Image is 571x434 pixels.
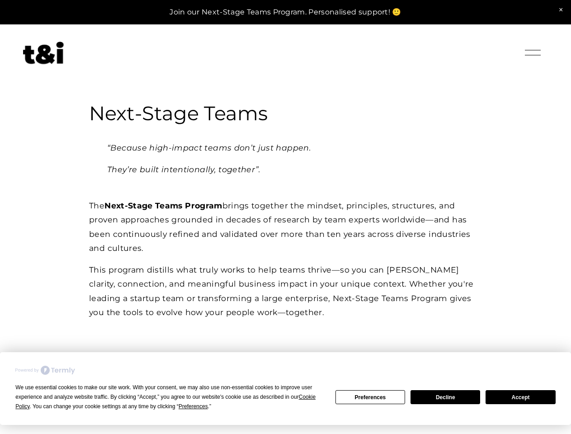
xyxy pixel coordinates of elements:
[411,390,480,404] button: Decline
[89,101,482,126] h3: Next-Stage Teams
[107,143,311,152] em: “Because high-impact teams don’t just happen.
[104,201,222,210] strong: Next-Stage Teams Program
[89,198,482,255] p: The brings together the mindset, principles, structures, and proven approaches grounded in decade...
[15,366,75,375] img: Powered by Termly
[89,263,482,320] p: This program distills what truly works to help teams thrive—so you can [PERSON_NAME] clarity, con...
[179,403,208,410] span: Preferences
[15,383,324,411] div: We use essential cookies to make our site work. With your consent, we may also use non-essential ...
[107,165,261,174] em: They’re built intentionally, together”.
[23,42,64,64] img: Future of Work Experts
[486,390,555,404] button: Accept
[89,348,482,367] p: Curriculum
[335,390,405,404] button: Preferences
